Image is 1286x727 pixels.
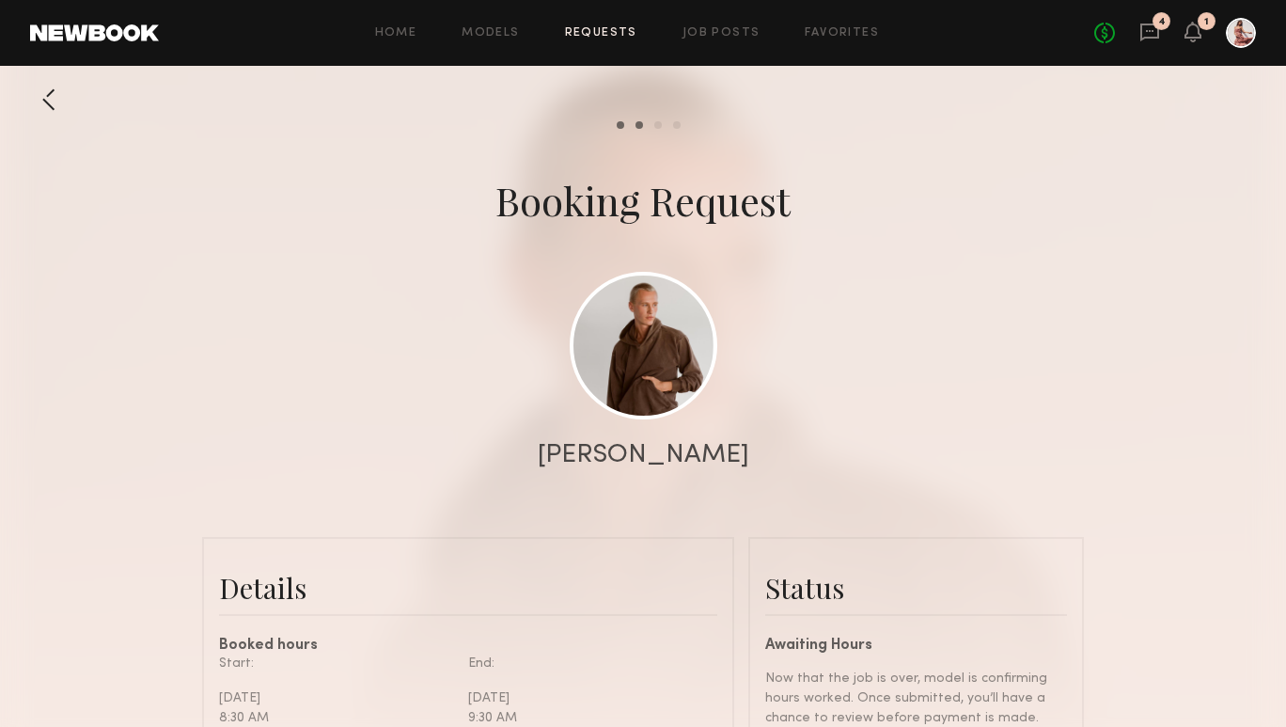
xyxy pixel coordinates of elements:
a: Job Posts [682,27,761,40]
div: [DATE] [468,688,703,708]
div: [PERSON_NAME] [538,442,749,468]
div: Booked hours [219,639,717,654]
div: Details [219,569,717,607]
div: 4 [1158,17,1166,27]
div: Status [765,569,1067,607]
a: Models [462,27,519,40]
div: Awaiting Hours [765,639,1067,654]
a: Home [375,27,417,40]
div: Start: [219,654,454,673]
a: Requests [565,27,637,40]
a: 4 [1139,22,1160,45]
a: Favorites [805,27,879,40]
div: End: [468,654,703,673]
div: [DATE] [219,688,454,708]
div: 1 [1204,17,1209,27]
div: Booking Request [495,174,791,227]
